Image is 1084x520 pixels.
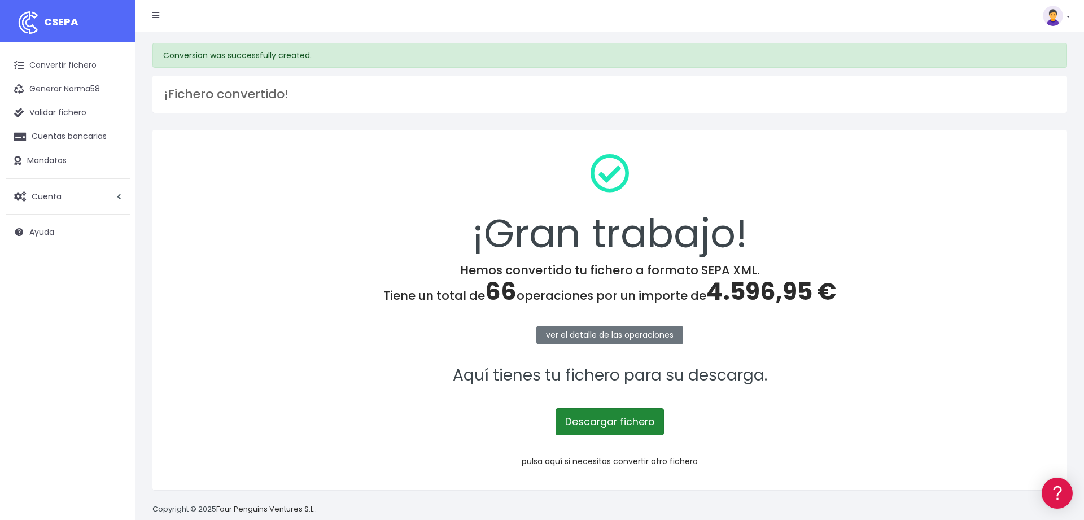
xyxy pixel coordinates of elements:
[11,78,215,89] div: Información general
[32,190,62,202] span: Cuenta
[6,185,130,208] a: Cuenta
[11,195,215,213] a: Perfiles de empresas
[152,43,1067,68] div: Conversion was successfully created.
[11,125,215,136] div: Convertir ficheros
[11,224,215,235] div: Facturación
[155,325,217,336] a: POWERED BY ENCHANT
[164,87,1056,102] h3: ¡Fichero convertido!
[29,226,54,238] span: Ayuda
[1043,6,1063,26] img: profile
[11,143,215,160] a: Formatos
[6,54,130,77] a: Convertir fichero
[6,220,130,244] a: Ayuda
[216,504,315,514] a: Four Penguins Ventures S.L.
[536,326,683,344] a: ver el detalle de las operaciones
[167,145,1052,263] div: ¡Gran trabajo!
[11,160,215,178] a: Problemas habituales
[6,149,130,173] a: Mandatos
[6,101,130,125] a: Validar fichero
[14,8,42,37] img: logo
[11,178,215,195] a: Videotutoriales
[11,96,215,113] a: Información general
[522,456,698,467] a: pulsa aquí si necesitas convertir otro fichero
[706,275,836,308] span: 4.596,95 €
[11,302,215,322] button: Contáctanos
[11,242,215,260] a: General
[152,504,317,515] p: Copyright © 2025 .
[167,363,1052,388] p: Aquí tienes tu fichero para su descarga.
[44,15,78,29] span: CSEPA
[485,275,517,308] span: 66
[11,289,215,306] a: API
[11,271,215,282] div: Programadores
[6,77,130,101] a: Generar Norma58
[167,263,1052,306] h4: Hemos convertido tu fichero a formato SEPA XML. Tiene un total de operaciones por un importe de
[556,408,664,435] a: Descargar fichero
[6,125,130,148] a: Cuentas bancarias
